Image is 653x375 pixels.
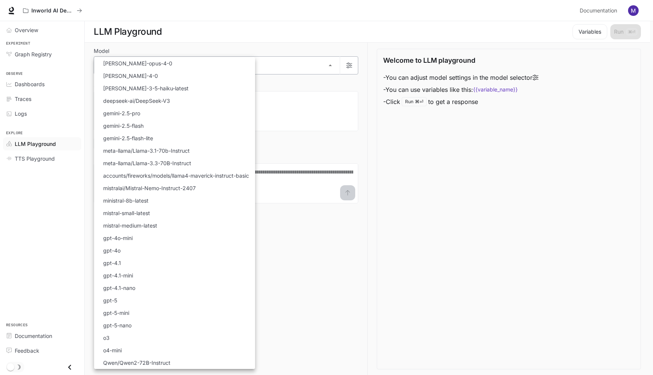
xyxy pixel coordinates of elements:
[103,271,133,279] p: gpt-4.1-mini
[103,246,121,254] p: gpt-4o
[103,97,170,105] p: deepseek-ai/DeepSeek-V3
[103,197,149,205] p: ministral-8b-latest
[103,222,157,229] p: mistral-medium-latest
[103,359,170,367] p: Qwen/Qwen2-72B-Instruct
[103,147,190,155] p: meta-llama/Llama-3.1-70b-Instruct
[103,234,133,242] p: gpt-4o-mini
[103,209,150,217] p: mistral-small-latest
[103,184,196,192] p: mistralai/Mistral-Nemo-Instruct-2407
[103,134,153,142] p: gemini-2.5-flash-lite
[103,334,110,342] p: o3
[103,284,135,292] p: gpt-4.1-nano
[103,309,129,317] p: gpt-5-mini
[103,84,189,92] p: [PERSON_NAME]-3-5-haiku-latest
[103,321,132,329] p: gpt-5-nano
[103,109,140,117] p: gemini-2.5-pro
[103,122,144,130] p: gemini-2.5-flash
[103,159,191,167] p: meta-llama/Llama-3.3-70B-Instruct
[103,172,249,180] p: accounts/fireworks/models/llama4-maverick-instruct-basic
[103,59,172,67] p: [PERSON_NAME]-opus-4-0
[103,259,121,267] p: gpt-4.1
[103,296,117,304] p: gpt-5
[103,346,122,354] p: o4-mini
[103,72,158,80] p: [PERSON_NAME]-4-0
